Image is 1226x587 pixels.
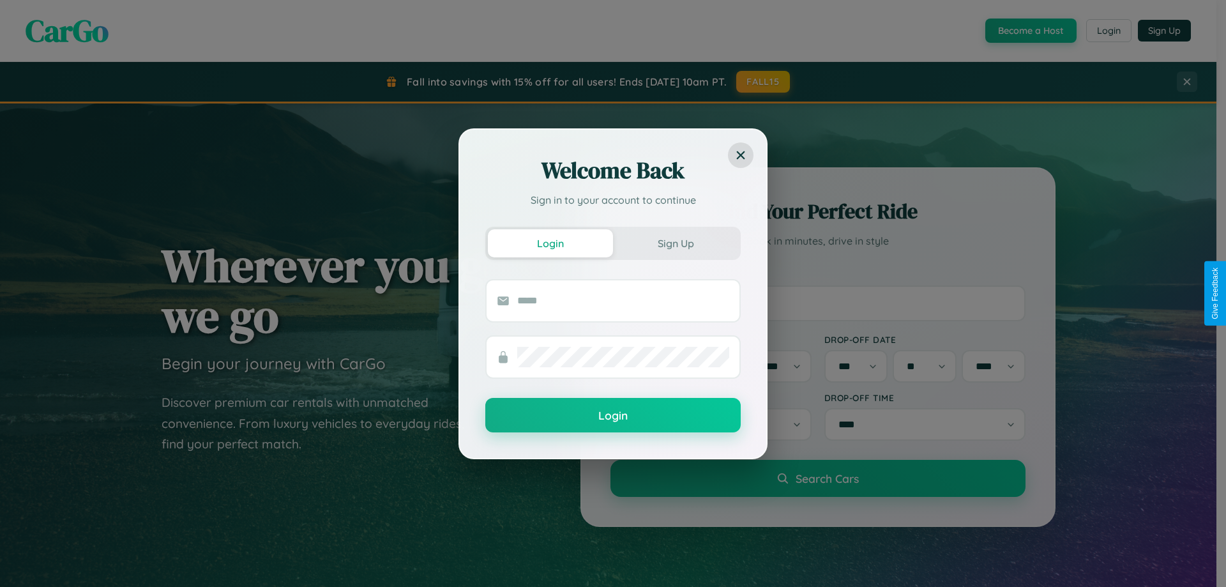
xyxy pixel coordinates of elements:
p: Sign in to your account to continue [485,192,741,208]
button: Sign Up [613,229,738,257]
div: Give Feedback [1211,268,1220,319]
button: Login [485,398,741,432]
h2: Welcome Back [485,155,741,186]
button: Login [488,229,613,257]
